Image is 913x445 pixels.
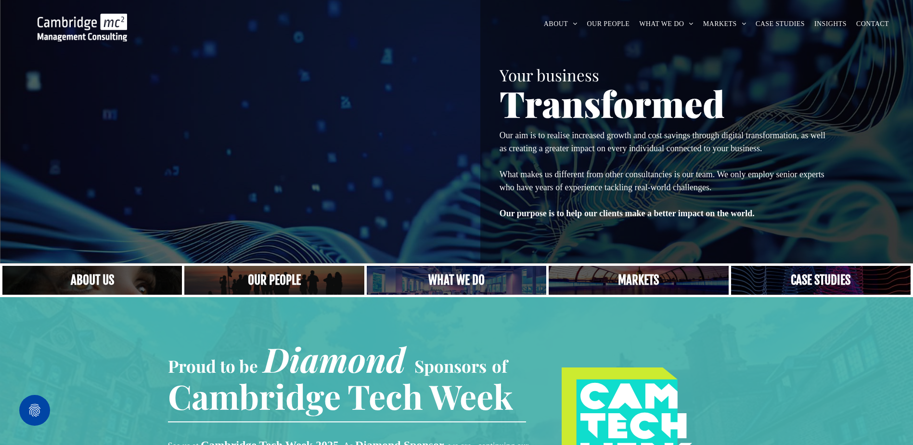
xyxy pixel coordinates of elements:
[414,354,487,377] span: Sponsors
[184,266,364,295] a: A crowd in silhouette at sunset, on a rise or lookout point
[168,373,513,419] span: Cambridge Tech Week
[500,64,599,85] span: Your business
[367,266,546,295] a: A yoga teacher lifting his whole body off the ground in the peacock pose
[500,209,755,218] strong: Our purpose is to help our clients make a better impact on the world.
[500,131,825,153] span: Our aim is to realise increased growth and cost savings through digital transformation, as well a...
[263,336,406,381] span: Diamond
[582,16,635,31] a: OUR PEOPLE
[810,16,851,31] a: INSIGHTS
[539,16,582,31] a: ABOUT
[851,16,894,31] a: CONTACT
[168,354,258,377] span: Proud to be
[2,266,182,295] a: Close up of woman's face, centered on her eyes
[500,79,725,127] span: Transformed
[634,16,698,31] a: WHAT WE DO
[751,16,810,31] a: CASE STUDIES
[698,16,751,31] a: MARKETS
[500,170,824,192] span: What makes us different from other consultancies is our team. We only employ senior experts who h...
[492,354,507,377] span: of
[38,13,127,41] img: Go to Homepage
